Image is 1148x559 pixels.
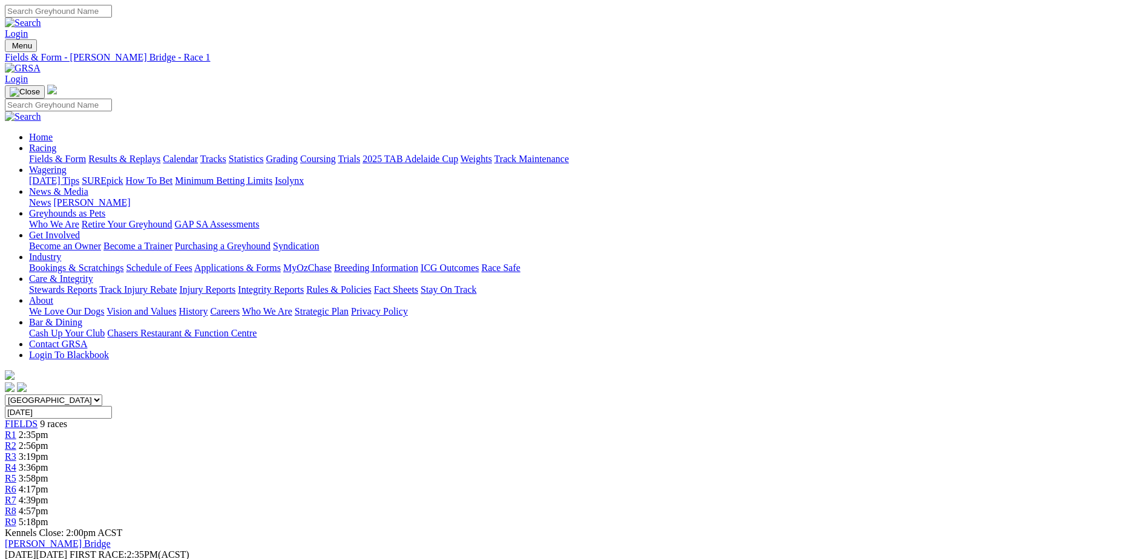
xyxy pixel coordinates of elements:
[29,208,105,218] a: Greyhounds as Pets
[29,165,67,175] a: Wagering
[29,219,1143,230] div: Greyhounds as Pets
[29,197,51,208] a: News
[275,175,304,186] a: Isolynx
[5,74,28,84] a: Login
[29,154,1143,165] div: Racing
[338,154,360,164] a: Trials
[5,419,38,429] span: FIELDS
[5,473,16,483] a: R5
[5,382,15,392] img: facebook.svg
[242,306,292,316] a: Who We Are
[5,28,28,39] a: Login
[334,263,418,273] a: Breeding Information
[29,328,1143,339] div: Bar & Dining
[175,175,272,186] a: Minimum Betting Limits
[5,406,112,419] input: Select date
[19,517,48,527] span: 5:18pm
[29,154,86,164] a: Fields & Form
[5,484,16,494] a: R6
[29,263,1143,273] div: Industry
[179,284,235,295] a: Injury Reports
[5,538,111,549] a: [PERSON_NAME] Bridge
[19,451,48,462] span: 3:19pm
[266,154,298,164] a: Grading
[5,63,41,74] img: GRSA
[29,317,82,327] a: Bar & Dining
[175,219,260,229] a: GAP SA Assessments
[19,462,48,472] span: 3:36pm
[5,111,41,122] img: Search
[29,143,56,153] a: Racing
[421,263,479,273] a: ICG Outcomes
[19,440,48,451] span: 2:56pm
[29,175,1143,186] div: Wagering
[5,440,16,451] a: R2
[99,284,177,295] a: Track Injury Rebate
[29,295,53,306] a: About
[29,263,123,273] a: Bookings & Scratchings
[29,230,80,240] a: Get Involved
[19,430,48,440] span: 2:35pm
[5,462,16,472] a: R4
[88,154,160,164] a: Results & Replays
[82,219,172,229] a: Retire Your Greyhound
[29,175,79,186] a: [DATE] Tips
[29,252,61,262] a: Industry
[5,506,16,516] a: R8
[229,154,264,164] a: Statistics
[126,175,173,186] a: How To Bet
[29,197,1143,208] div: News & Media
[29,339,87,349] a: Contact GRSA
[5,5,112,18] input: Search
[107,306,176,316] a: Vision and Values
[179,306,208,316] a: History
[19,484,48,494] span: 4:17pm
[200,154,226,164] a: Tracks
[47,85,57,94] img: logo-grsa-white.png
[40,419,67,429] span: 9 races
[5,18,41,28] img: Search
[374,284,418,295] a: Fact Sheets
[5,99,112,111] input: Search
[10,87,40,97] img: Close
[29,132,53,142] a: Home
[12,41,32,50] span: Menu
[5,495,16,505] a: R7
[5,517,16,527] a: R9
[29,350,109,360] a: Login To Blackbook
[17,382,27,392] img: twitter.svg
[103,241,172,251] a: Become a Trainer
[29,328,105,338] a: Cash Up Your Club
[29,241,1143,252] div: Get Involved
[300,154,336,164] a: Coursing
[53,197,130,208] a: [PERSON_NAME]
[29,306,104,316] a: We Love Our Dogs
[163,154,198,164] a: Calendar
[29,284,97,295] a: Stewards Reports
[5,451,16,462] a: R3
[175,241,271,251] a: Purchasing a Greyhound
[362,154,458,164] a: 2025 TAB Adelaide Cup
[5,85,45,99] button: Toggle navigation
[351,306,408,316] a: Privacy Policy
[5,370,15,380] img: logo-grsa-white.png
[29,241,101,251] a: Become an Owner
[107,328,257,338] a: Chasers Restaurant & Function Centre
[29,284,1143,295] div: Care & Integrity
[210,306,240,316] a: Careers
[29,273,93,284] a: Care & Integrity
[306,284,372,295] a: Rules & Policies
[273,241,319,251] a: Syndication
[5,528,122,538] span: Kennels Close: 2:00pm ACST
[29,219,79,229] a: Who We Are
[5,52,1143,63] a: Fields & Form - [PERSON_NAME] Bridge - Race 1
[295,306,349,316] a: Strategic Plan
[421,284,476,295] a: Stay On Track
[5,430,16,440] a: R1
